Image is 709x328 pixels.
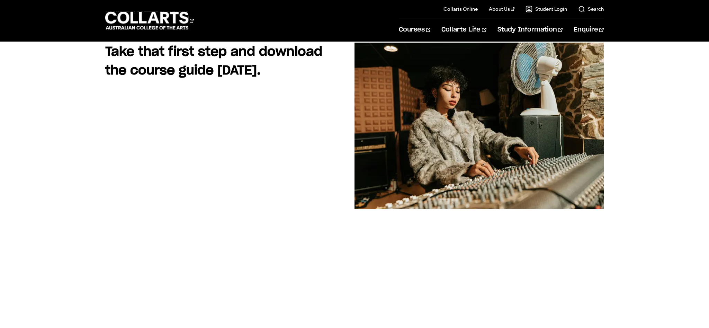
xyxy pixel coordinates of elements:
a: Collarts Life [441,18,486,41]
strong: Take that first step and download the course guide [DATE]. [105,46,322,77]
a: Search [578,6,604,12]
a: Study Information [497,18,563,41]
a: Student Login [526,6,567,12]
div: Go to homepage [105,11,194,30]
a: Collarts Online [443,6,478,12]
a: Courses [399,18,430,41]
a: Enquire [574,18,604,41]
a: About Us [489,6,514,12]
